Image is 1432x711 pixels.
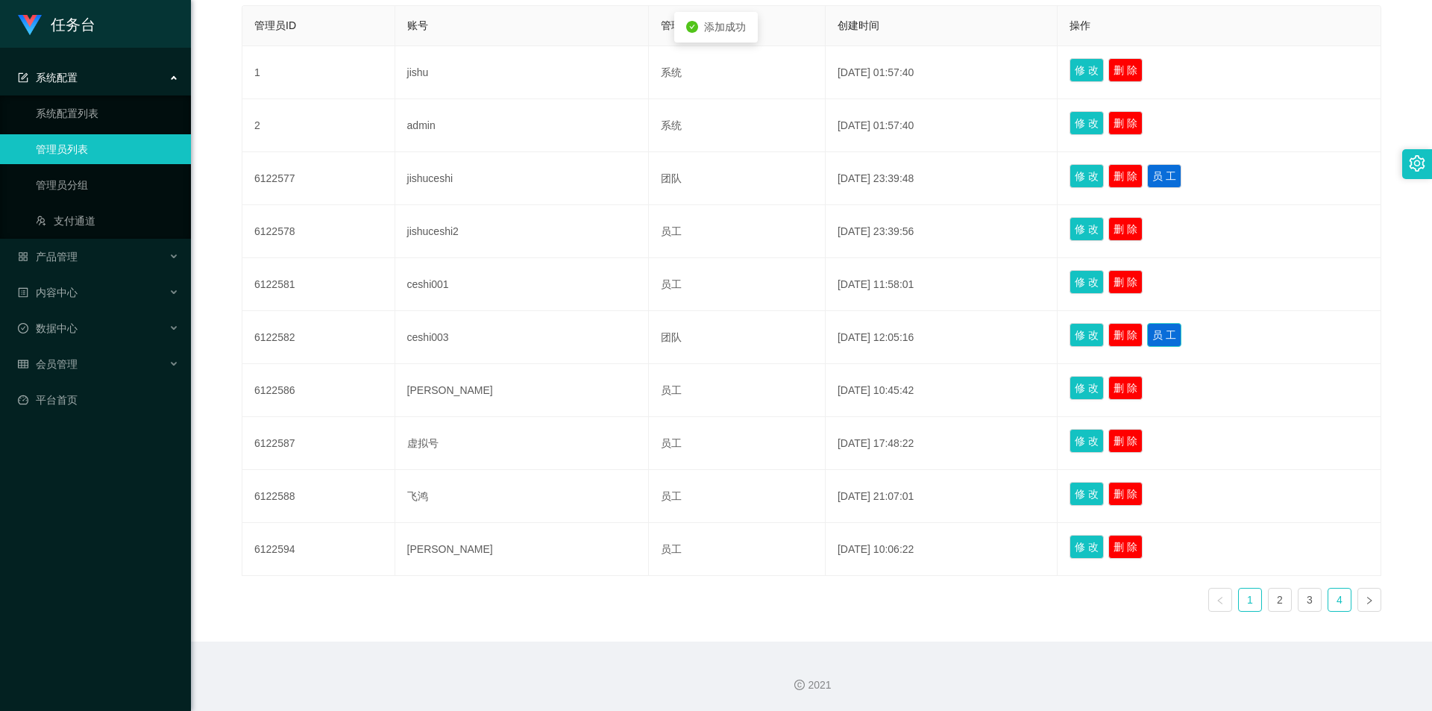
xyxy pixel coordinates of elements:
td: 1 [242,46,395,99]
td: 团队 [649,311,826,364]
i: 图标: form [18,72,28,83]
button: 删 除 [1108,111,1143,135]
td: 员工 [649,417,826,470]
td: 员工 [649,205,826,258]
li: 3 [1298,588,1322,612]
button: 修 改 [1070,164,1104,188]
span: 会员管理 [18,358,78,370]
span: [DATE] 17:48:22 [838,437,914,449]
td: 6122581 [242,258,395,311]
span: [DATE] 10:45:42 [838,384,914,396]
a: 管理员列表 [36,134,179,164]
a: 任务台 [18,18,95,30]
td: 2 [242,99,395,152]
button: 修 改 [1070,482,1104,506]
button: 修 改 [1070,270,1104,294]
button: 员 工 [1147,164,1181,188]
button: 删 除 [1108,323,1143,347]
span: 管理员分组 [661,19,713,31]
li: 4 [1328,588,1351,612]
button: 修 改 [1070,58,1104,82]
td: 6122577 [242,152,395,205]
span: 创建时间 [838,19,879,31]
span: [DATE] 11:58:01 [838,278,914,290]
i: 图标: copyright [794,680,805,690]
button: 删 除 [1108,482,1143,506]
a: 图标: dashboard平台首页 [18,385,179,415]
span: [DATE] 23:39:56 [838,225,914,237]
a: 4 [1328,589,1351,611]
span: 内容中心 [18,286,78,298]
span: 数据中心 [18,322,78,334]
td: 虚拟号 [395,417,650,470]
button: 删 除 [1108,270,1143,294]
td: 员工 [649,470,826,523]
td: 6122578 [242,205,395,258]
span: [DATE] 10:06:22 [838,543,914,555]
h1: 任务台 [51,1,95,48]
i: icon: check-circle [686,21,698,33]
a: 管理员分组 [36,170,179,200]
i: 图标: table [18,359,28,369]
span: [DATE] 12:05:16 [838,331,914,343]
li: 下一页 [1357,588,1381,612]
td: 团队 [649,152,826,205]
li: 1 [1238,588,1262,612]
span: [DATE] 01:57:40 [838,119,914,131]
td: admin [395,99,650,152]
a: 3 [1298,589,1321,611]
td: [PERSON_NAME] [395,523,650,576]
td: 员工 [649,364,826,417]
button: 删 除 [1108,58,1143,82]
div: 2021 [203,677,1420,693]
td: ceshi003 [395,311,650,364]
span: 账号 [407,19,428,31]
i: 图标: appstore-o [18,251,28,262]
span: [DATE] 01:57:40 [838,66,914,78]
td: jishu [395,46,650,99]
img: logo.9652507e.png [18,15,42,36]
span: [DATE] 21:07:01 [838,490,914,502]
td: 员工 [649,258,826,311]
span: 操作 [1070,19,1090,31]
td: 6122582 [242,311,395,364]
a: 2 [1269,589,1291,611]
td: 系统 [649,46,826,99]
button: 修 改 [1070,111,1104,135]
i: 图标: profile [18,287,28,298]
span: 产品管理 [18,251,78,263]
td: 6122588 [242,470,395,523]
i: 图标: right [1365,596,1374,605]
td: 6122594 [242,523,395,576]
button: 删 除 [1108,164,1143,188]
button: 修 改 [1070,535,1104,559]
button: 删 除 [1108,535,1143,559]
td: 员工 [649,523,826,576]
li: 上一页 [1208,588,1232,612]
a: 1 [1239,589,1261,611]
button: 修 改 [1070,376,1104,400]
td: jishuceshi [395,152,650,205]
i: 图标: left [1216,596,1225,605]
span: 系统配置 [18,72,78,84]
i: 图标: check-circle-o [18,323,28,333]
td: 6122587 [242,417,395,470]
span: 管理员ID [254,19,296,31]
button: 修 改 [1070,429,1104,453]
button: 修 改 [1070,217,1104,241]
a: 系统配置列表 [36,98,179,128]
i: 图标: setting [1409,155,1425,172]
a: 图标: usergroup-add-o支付通道 [36,206,179,236]
span: 添加成功 [704,21,746,33]
td: ceshi001 [395,258,650,311]
td: 飞鸿 [395,470,650,523]
td: [PERSON_NAME] [395,364,650,417]
td: 系统 [649,99,826,152]
button: 删 除 [1108,217,1143,241]
span: [DATE] 23:39:48 [838,172,914,184]
button: 员 工 [1147,323,1181,347]
button: 删 除 [1108,376,1143,400]
td: jishuceshi2 [395,205,650,258]
button: 删 除 [1108,429,1143,453]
